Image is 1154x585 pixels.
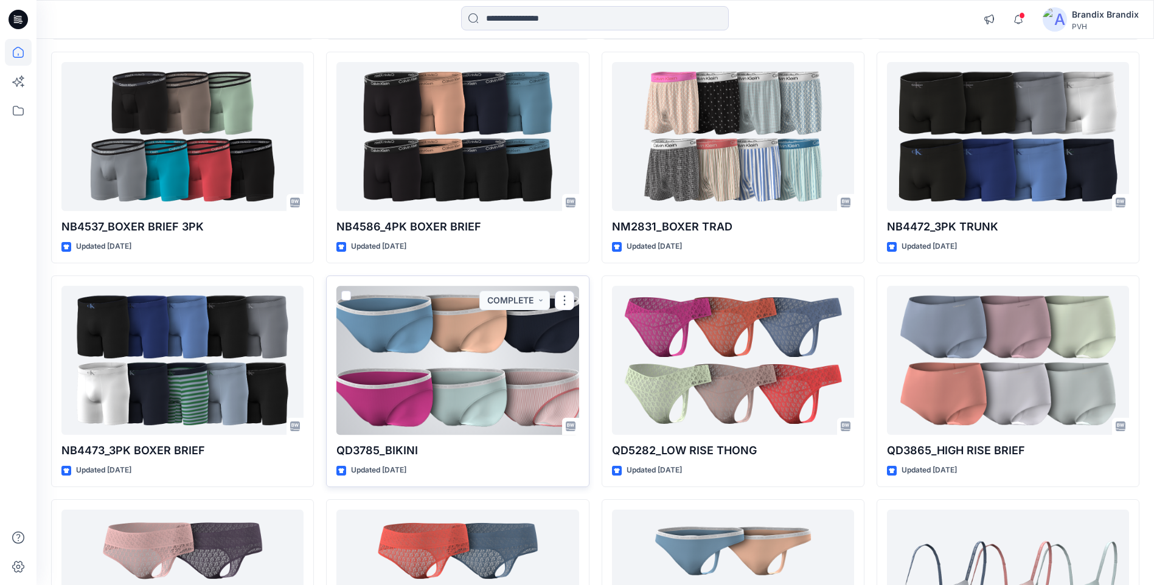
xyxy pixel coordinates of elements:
[336,62,579,211] a: NB4586_4PK BOXER BRIEF
[887,218,1129,235] p: NB4472_3PK TRUNK
[902,240,957,253] p: Updated [DATE]
[612,62,854,211] a: NM2831_BOXER TRAD
[902,464,957,477] p: Updated [DATE]
[887,442,1129,459] p: QD3865_HIGH RISE BRIEF
[627,464,682,477] p: Updated [DATE]
[61,218,304,235] p: NB4537_BOXER BRIEF 3PK
[612,286,854,435] a: QD5282_LOW RISE THONG
[887,62,1129,211] a: NB4472_3PK TRUNK
[336,218,579,235] p: NB4586_4PK BOXER BRIEF
[336,286,579,435] a: QD3785_BIKINI
[1072,22,1139,31] div: PVH
[61,286,304,435] a: NB4473_3PK BOXER BRIEF
[612,218,854,235] p: NM2831_BOXER TRAD
[1043,7,1067,32] img: avatar
[61,62,304,211] a: NB4537_BOXER BRIEF 3PK
[61,442,304,459] p: NB4473_3PK BOXER BRIEF
[351,464,406,477] p: Updated [DATE]
[1072,7,1139,22] div: Brandix Brandix
[887,286,1129,435] a: QD3865_HIGH RISE BRIEF
[76,464,131,477] p: Updated [DATE]
[612,442,854,459] p: QD5282_LOW RISE THONG
[336,442,579,459] p: QD3785_BIKINI
[627,240,682,253] p: Updated [DATE]
[351,240,406,253] p: Updated [DATE]
[76,240,131,253] p: Updated [DATE]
